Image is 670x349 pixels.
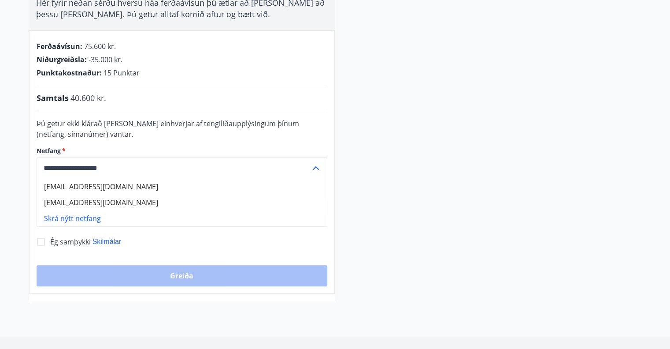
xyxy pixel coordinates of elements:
li: [EMAIL_ADDRESS][DOMAIN_NAME] [37,179,327,195]
span: Þú getur ekki klárað [PERSON_NAME] einhverjar af tengiliðaupplýsingum þínum (netfang, símanúmer) ... [37,119,299,139]
li: [EMAIL_ADDRESS][DOMAIN_NAME] [37,195,327,210]
span: Ferðaávísun : [37,41,82,51]
span: -35.000 kr. [89,55,122,64]
span: Ég samþykki [50,237,91,247]
span: Niðurgreiðsla : [37,55,87,64]
span: Skilmálar [93,238,122,245]
span: Samtals [37,92,69,104]
label: Netfang [37,146,327,155]
span: 15 Punktar [104,68,140,78]
span: 75.600 kr. [84,41,116,51]
span: 40.600 kr. [70,92,106,104]
button: Skilmálar [93,237,122,247]
li: Skrá nýtt netfang [37,210,327,226]
span: Punktakostnaður : [37,68,102,78]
